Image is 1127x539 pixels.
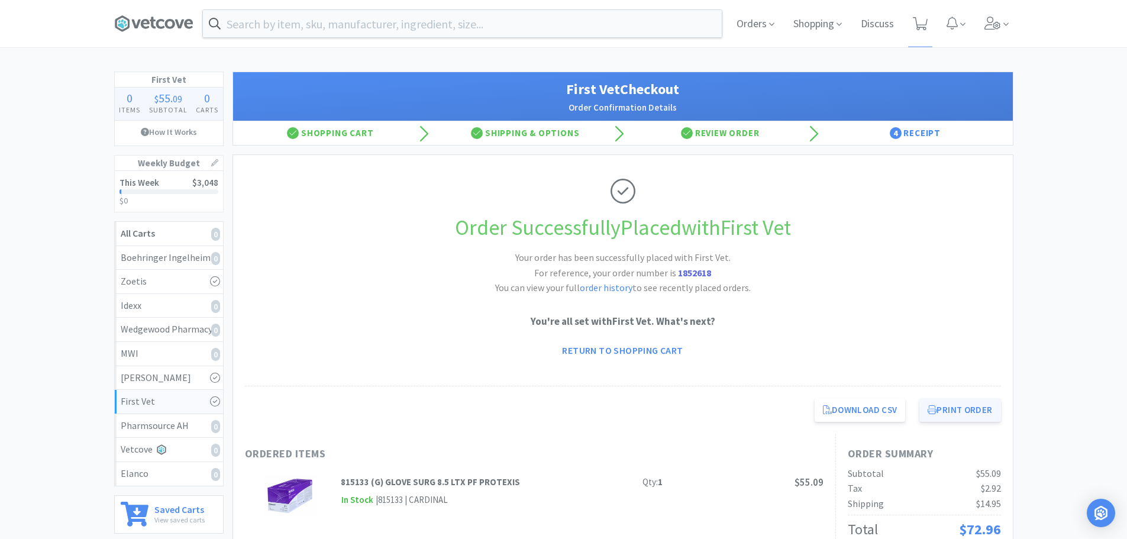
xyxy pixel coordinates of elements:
[211,300,220,313] i: 0
[211,324,220,337] i: 0
[115,121,223,143] a: How It Works
[848,466,884,482] div: Subtotal
[192,104,223,115] h4: Carts
[658,476,663,488] strong: 1
[245,211,1001,245] h1: Order Successfully Placed with First Vet
[642,475,663,489] div: Qty:
[114,495,224,534] a: Saved CartsView saved carts
[341,493,374,508] span: In Stock
[795,476,824,489] span: $55.09
[211,444,220,457] i: 0
[121,370,217,386] div: [PERSON_NAME]
[919,398,1000,422] button: Print Order
[121,394,217,409] div: First Vet
[211,252,220,265] i: 0
[144,92,192,104] div: .
[263,475,318,517] img: full
[115,366,223,390] a: [PERSON_NAME]
[115,318,223,342] a: Wedgewood Pharmacy0
[245,101,1001,115] h2: Order Confirmation Details
[121,346,217,362] div: MWI
[856,19,899,30] a: Discuss
[115,156,223,171] h1: Weekly Budget
[120,178,159,187] h2: This Week
[121,250,217,266] div: Boehringer Ingelheim
[848,496,884,512] div: Shipping
[115,342,223,366] a: MWI0
[211,420,220,433] i: 0
[115,294,223,318] a: Idexx0
[144,104,192,115] h4: Subtotal
[115,438,223,462] a: Vetcove0
[115,462,223,486] a: Elanco0
[120,195,128,206] span: $0
[115,270,223,294] a: Zoetis
[848,446,1001,463] h1: Order Summary
[173,93,182,105] span: 09
[115,222,223,246] a: All Carts0
[981,482,1001,494] span: $2.92
[121,298,217,314] div: Idexx
[890,127,902,139] span: 4
[245,314,1001,330] p: You're all set with First Vet . What's next?
[121,466,217,482] div: Elanco
[211,468,220,481] i: 0
[211,348,220,361] i: 0
[445,250,800,296] h2: Your order has been successfully placed with First Vet. You can view your full to see recently pl...
[959,520,1001,538] span: $72.96
[192,177,218,188] span: $3,048
[245,446,600,463] h1: Ordered Items
[115,104,145,115] h4: Items
[678,267,711,279] strong: 1852618
[121,418,217,434] div: Pharmsource AH
[580,282,632,293] a: order history
[154,502,205,514] h6: Saved Carts
[127,91,133,105] span: 0
[154,93,159,105] span: $
[428,121,623,145] div: Shipping & Options
[115,414,223,438] a: Pharmsource AH0
[976,498,1001,509] span: $14.95
[159,91,170,105] span: 55
[154,514,205,525] p: View saved carts
[623,121,818,145] div: Review Order
[374,493,448,507] div: | 815133 | CARDINAL
[554,338,691,362] a: Return to Shopping Cart
[203,10,722,37] input: Search by item, sku, manufacturer, ingredient, size...
[233,121,428,145] div: Shopping Cart
[976,467,1001,479] span: $55.09
[341,476,520,488] strong: 815133 (G) GLOVE SURG 8.5 LTX PF PROTEXIS
[121,322,217,337] div: Wedgewood Pharmacy
[848,481,862,496] div: Tax
[115,390,223,414] a: First Vet
[115,72,223,88] h1: First Vet
[534,267,711,279] span: For reference, your order number is
[121,227,155,239] strong: All Carts
[204,91,210,105] span: 0
[815,398,906,422] a: Download CSV
[245,78,1001,101] h1: First Vet Checkout
[818,121,1013,145] div: Receipt
[121,442,217,457] div: Vetcove
[1087,499,1115,527] div: Open Intercom Messenger
[211,228,220,241] i: 0
[115,171,223,212] a: This Week$3,048$0
[121,274,217,289] div: Zoetis
[115,246,223,270] a: Boehringer Ingelheim0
